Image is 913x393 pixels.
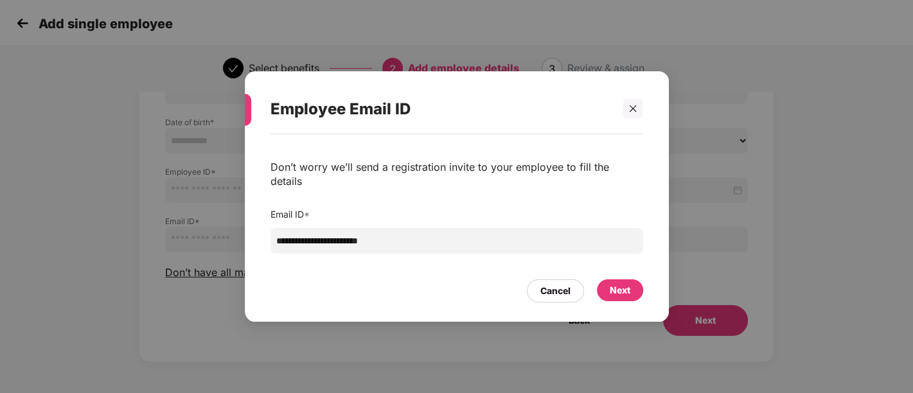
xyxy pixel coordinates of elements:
[270,160,643,188] div: Don’t worry we’ll send a registration invite to your employee to fill the details
[270,84,612,134] div: Employee Email ID
[270,209,310,220] label: Email ID
[540,284,571,298] div: Cancel
[610,283,630,297] div: Next
[628,104,637,113] span: close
